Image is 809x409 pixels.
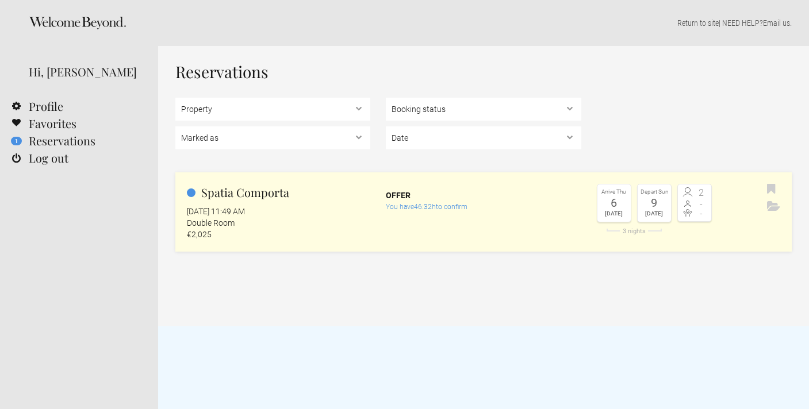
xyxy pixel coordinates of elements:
div: Arrive Thu [600,187,628,197]
a: Return to site [677,18,719,28]
span: - [695,209,708,218]
flynt-currency: €2,025 [187,230,212,239]
div: 3 nights [597,228,672,234]
a: Email us [763,18,790,28]
flynt-countdown: 46:32h [414,203,436,211]
div: Offer [386,190,581,201]
div: 9 [641,197,668,209]
div: [DATE] [641,209,668,219]
select: , , [386,98,581,121]
div: [DATE] [600,209,628,219]
flynt-date-display: [DATE] 11:49 AM [187,207,245,216]
select: , , , [175,126,370,149]
div: Double Room [187,217,370,229]
h2: Spatia Comporta [187,184,370,201]
select: , [386,126,581,149]
flynt-notification-badge: 1 [11,137,22,145]
a: Spatia Comporta [DATE] 11:49 AM Double Room €2,025 Offer You have46:32hto confirm Arrive Thu 6 [D... [175,172,792,252]
div: Depart Sun [641,187,668,197]
h1: Reservations [175,63,792,80]
div: Hi, [PERSON_NAME] [29,63,141,80]
span: - [695,199,708,209]
div: You have to confirm [386,201,581,213]
span: 2 [695,188,708,198]
button: Archive [764,198,783,215]
button: Bookmark [764,181,779,198]
p: | NEED HELP? . [175,17,792,29]
div: 6 [600,197,628,209]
